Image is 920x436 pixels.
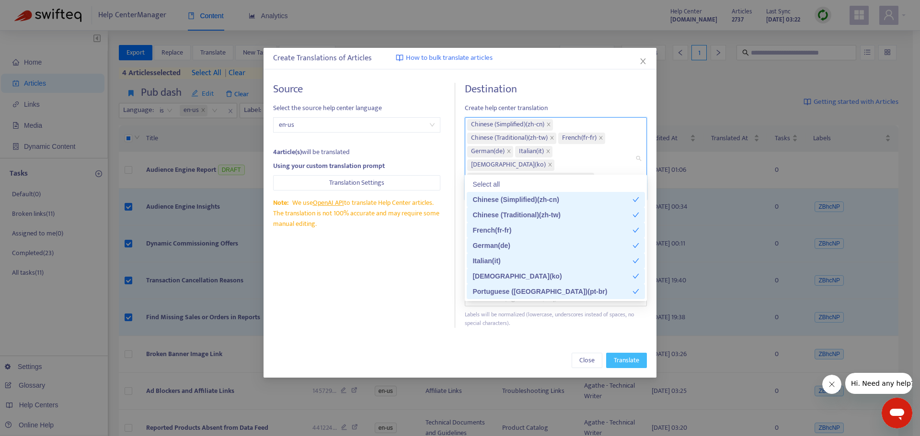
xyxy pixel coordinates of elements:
img: image-link [396,54,403,62]
h4: Source [273,83,440,96]
span: Chinese (Traditional) ( zh-tw ) [471,133,548,144]
span: close [546,149,551,155]
strong: 4 article(s) [273,146,302,157]
span: Chinese (Simplified) ( zh-cn ) [471,119,544,131]
div: Labels will be normalized (lowercase, underscores instead of spaces, no special characters). [465,310,647,328]
span: check [632,257,639,264]
span: check [632,212,639,218]
span: check [632,288,639,295]
span: check [632,242,639,249]
span: close [550,135,554,141]
span: German ( de ) [471,146,505,157]
iframe: Close message [822,375,841,394]
a: OpenAI API [313,197,344,208]
button: Translate [606,353,647,368]
div: French ( fr-fr ) [472,225,632,235]
h4: Destination [465,83,647,96]
a: How to bulk translate articles [396,53,493,64]
div: Chinese (Simplified) ( zh-cn ) [472,194,632,205]
span: Portuguese ([GEOGRAPHIC_DATA]) ( pt-br ) [471,173,586,184]
span: check [632,227,639,234]
span: Note: [273,197,288,208]
div: Select all [472,179,639,190]
span: Hi. Need any help? [6,7,69,14]
iframe: Button to launch messaging window [882,398,912,428]
button: Close [638,56,648,67]
div: We use to translate Help Center articles. The translation is not 100% accurate and may require so... [273,198,440,229]
span: French ( fr-fr ) [562,133,597,144]
div: Select all [467,177,645,192]
div: Using your custom translation prompt [273,161,440,171]
button: Translation Settings [273,175,440,190]
span: close [548,162,552,168]
iframe: Message from company [845,373,912,394]
span: Select the source help center language [273,103,440,113]
div: Chinese (Traditional) ( zh-tw ) [472,210,632,220]
span: check [632,196,639,203]
span: Italian ( it ) [519,146,544,157]
button: Close [572,353,602,368]
div: Italian ( it ) [472,256,632,266]
span: Translation Settings [329,178,384,188]
div: German ( de ) [472,240,632,251]
div: [DEMOGRAPHIC_DATA] ( ko ) [472,271,632,281]
div: will be translated [273,147,440,157]
span: Translate [614,355,639,366]
span: Create help center translation [465,103,647,113]
span: close [598,135,603,141]
div: Create Translations of Articles [273,53,647,64]
span: [DEMOGRAPHIC_DATA] ( ko ) [471,159,546,171]
span: close [639,57,647,65]
span: en-us [279,118,435,132]
span: How to bulk translate articles [406,53,493,64]
span: check [632,273,639,279]
span: close [546,122,551,128]
span: Close [579,355,595,366]
div: Portuguese ([GEOGRAPHIC_DATA]) ( pt-br ) [472,286,632,297]
span: close [506,149,511,155]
